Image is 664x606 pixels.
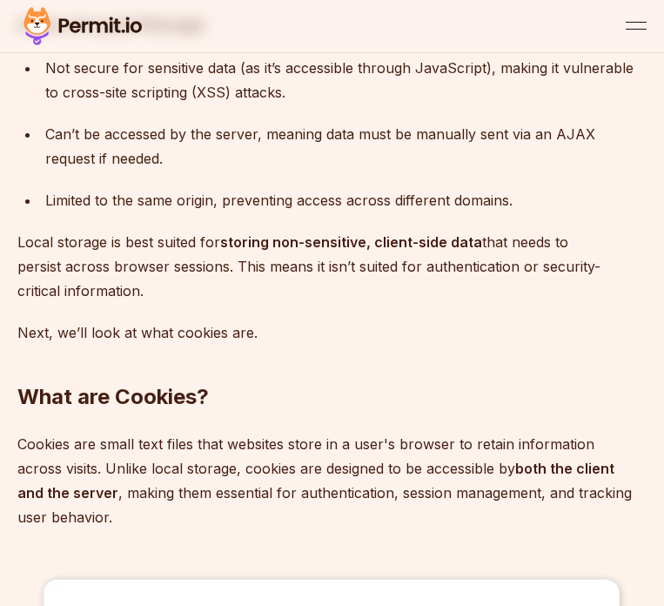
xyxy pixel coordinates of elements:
img: Permit logo [17,3,148,49]
strong: storing non-sensitive, client-side data [220,233,482,251]
button: open menu [626,16,647,37]
p: Local storage is best suited for that needs to persist across browser sessions. This means it isn... [17,230,647,303]
p: Cookies are small text files that websites store in a user's browser to retain information across... [17,432,647,529]
p: Next, we’ll look at what cookies are. [17,320,647,345]
div: Limited to the same origin, preventing access across different domains. [45,188,647,212]
div: Not secure for sensitive data (as it’s accessible through JavaScript), making it vulnerable to cr... [45,56,647,104]
h2: What are Cookies? [17,313,647,411]
strong: both the client and the server [17,460,614,502]
div: Can’t be accessed by the server, meaning data must be manually sent via an AJAX request if needed. [45,122,647,171]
